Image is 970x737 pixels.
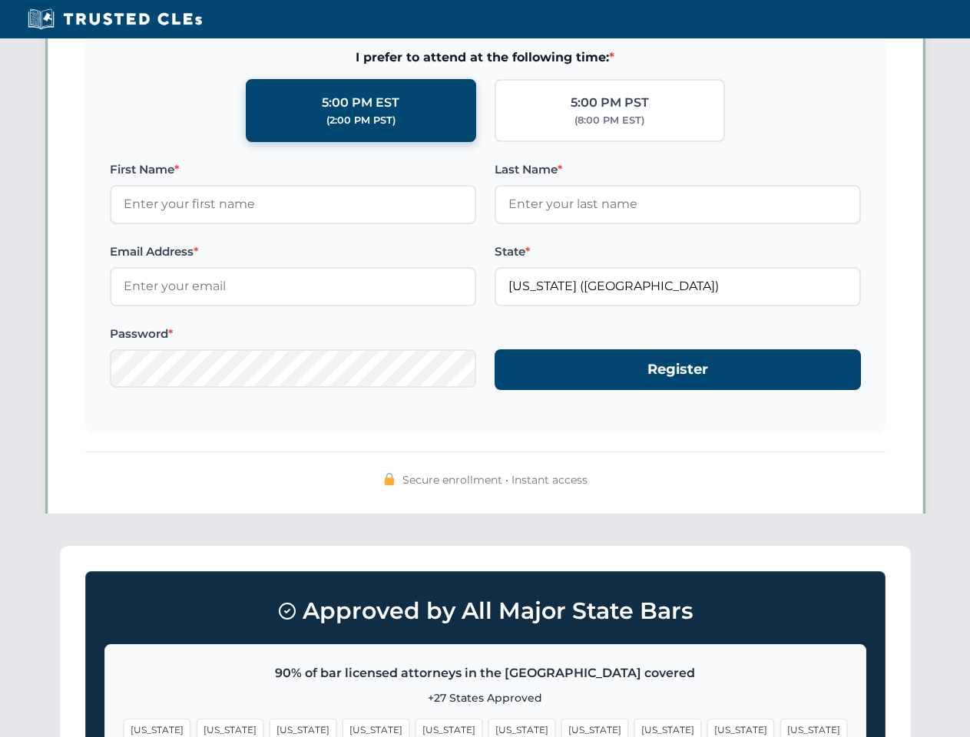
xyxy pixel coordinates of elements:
[326,113,396,128] div: (2:00 PM PST)
[124,663,847,683] p: 90% of bar licensed attorneys in the [GEOGRAPHIC_DATA] covered
[110,185,476,223] input: Enter your first name
[104,590,866,632] h3: Approved by All Major State Bars
[571,93,649,113] div: 5:00 PM PST
[322,93,399,113] div: 5:00 PM EST
[110,48,861,68] span: I prefer to attend at the following time:
[495,185,861,223] input: Enter your last name
[110,243,476,261] label: Email Address
[495,160,861,179] label: Last Name
[124,689,847,706] p: +27 States Approved
[23,8,207,31] img: Trusted CLEs
[110,267,476,306] input: Enter your email
[402,471,588,488] span: Secure enrollment • Instant access
[110,325,476,343] label: Password
[495,349,861,390] button: Register
[110,160,476,179] label: First Name
[574,113,644,128] div: (8:00 PM EST)
[495,243,861,261] label: State
[383,473,396,485] img: 🔒
[495,267,861,306] input: Florida (FL)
